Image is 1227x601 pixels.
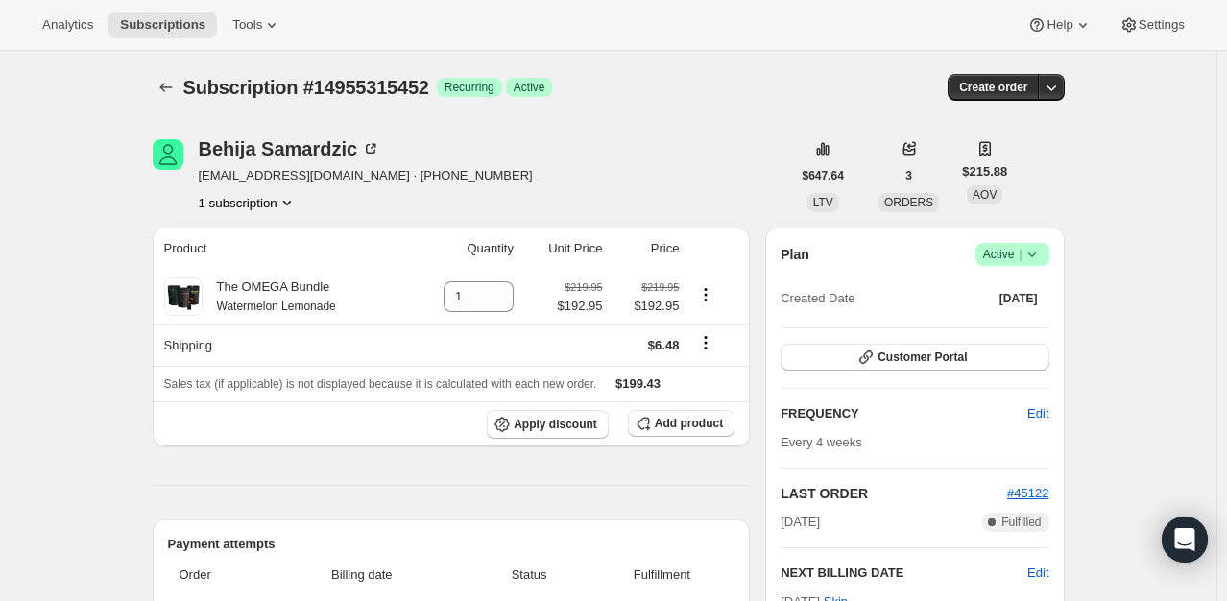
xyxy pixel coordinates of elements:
small: $219.95 [641,281,679,293]
button: Apply discount [487,410,609,439]
button: 3 [894,162,924,189]
span: Every 4 weeks [781,435,862,449]
button: Customer Portal [781,344,1048,371]
button: Edit [1027,564,1048,583]
button: Settings [1108,12,1196,38]
span: Settings [1139,17,1185,33]
h2: Plan [781,245,809,264]
span: [DATE] [999,291,1038,306]
span: Subscription #14955315452 [183,77,429,98]
h2: FREQUENCY [781,404,1027,423]
span: Created Date [781,289,854,308]
th: Quantity [409,228,519,270]
span: Tools [232,17,262,33]
th: Price [608,228,685,270]
span: $6.48 [648,338,680,352]
th: Order [168,554,261,596]
span: | [1019,247,1022,262]
span: Create order [959,80,1027,95]
span: Edit [1027,404,1048,423]
div: Open Intercom Messenger [1162,517,1208,563]
span: Active [983,245,1042,264]
span: $192.95 [613,297,679,316]
button: Add product [628,410,734,437]
button: Product actions [690,284,721,305]
span: [EMAIL_ADDRESS][DOMAIN_NAME] · [PHONE_NUMBER] [199,166,533,185]
button: #45122 [1007,484,1048,503]
span: Fulfilled [1001,515,1041,530]
span: Active [514,80,545,95]
span: Apply discount [514,417,597,432]
span: Analytics [42,17,93,33]
span: ORDERS [884,196,933,209]
span: $647.64 [803,168,844,183]
button: Tools [221,12,293,38]
small: $219.95 [565,281,602,293]
span: Status [469,565,589,585]
a: #45122 [1007,486,1048,500]
button: Shipping actions [690,332,721,353]
span: Recurring [445,80,494,95]
span: Subscriptions [120,17,205,33]
div: The OMEGA Bundle [203,277,336,316]
span: [DATE] [781,513,820,532]
span: $199.43 [615,376,661,391]
button: Edit [1016,398,1060,429]
button: Create order [948,74,1039,101]
button: Product actions [199,193,297,212]
span: Add product [655,416,723,431]
button: Help [1016,12,1103,38]
span: 3 [905,168,912,183]
div: Behija Samardzic [199,139,381,158]
span: Sales tax (if applicable) is not displayed because it is calculated with each new order. [164,377,597,391]
span: $192.95 [557,297,602,316]
span: LTV [813,196,833,209]
th: Product [153,228,409,270]
span: Fulfillment [601,565,724,585]
button: Analytics [31,12,105,38]
th: Shipping [153,324,409,366]
span: Behija Samardzic [153,139,183,170]
th: Unit Price [519,228,609,270]
span: Customer Portal [878,349,967,365]
button: [DATE] [988,285,1049,312]
button: Subscriptions [153,74,180,101]
span: Billing date [266,565,458,585]
span: AOV [973,188,997,202]
button: $647.64 [791,162,855,189]
small: Watermelon Lemonade [217,300,336,313]
span: $215.88 [962,162,1007,181]
img: product img [164,277,203,316]
span: Help [1047,17,1072,33]
button: Subscriptions [108,12,217,38]
h2: Payment attempts [168,535,735,554]
h2: NEXT BILLING DATE [781,564,1027,583]
h2: LAST ORDER [781,484,1007,503]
